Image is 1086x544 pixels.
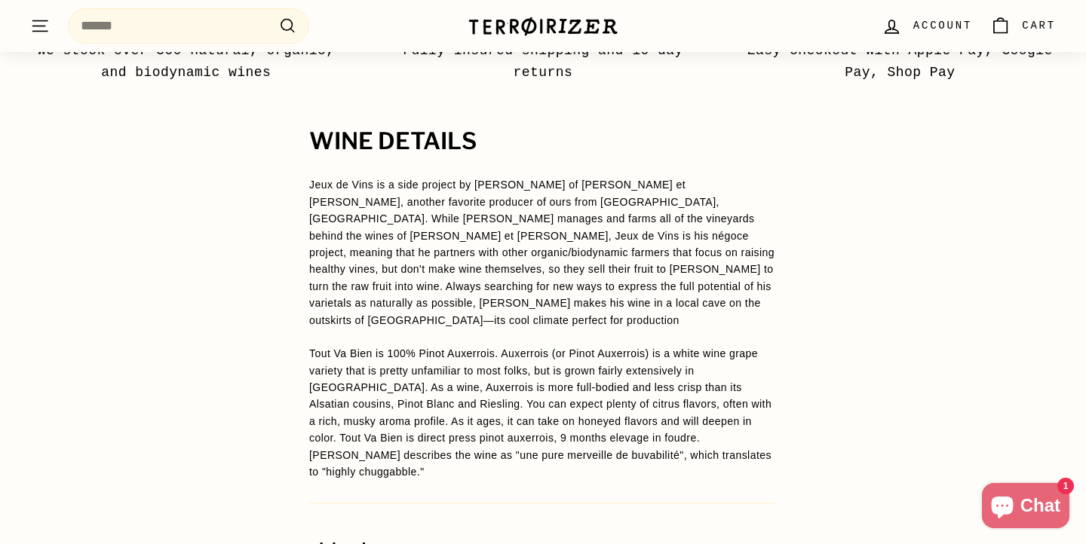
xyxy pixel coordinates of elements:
[309,176,777,329] div: Jeux de Vins is a side project by [PERSON_NAME] of [PERSON_NAME] et [PERSON_NAME], another favori...
[873,4,981,48] a: Account
[309,345,777,480] div: Tout Va Bien is 100% Pinot Auxerrois. Auxerrois (or Pinot Auxerrois) is a white wine grape variet...
[977,483,1074,532] inbox-online-store-chat: Shopify online store chat
[913,17,972,34] span: Account
[309,129,777,154] h2: WINE DETAILS
[981,4,1065,48] a: Cart
[738,40,1062,84] p: Easy checkout with Apple Pay, Google Pay, Shop Pay
[24,40,348,84] p: We stock over 500 natural, organic, and biodynamic wines
[381,40,704,84] p: Fully insured shipping and 10-day returns
[1022,17,1056,34] span: Cart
